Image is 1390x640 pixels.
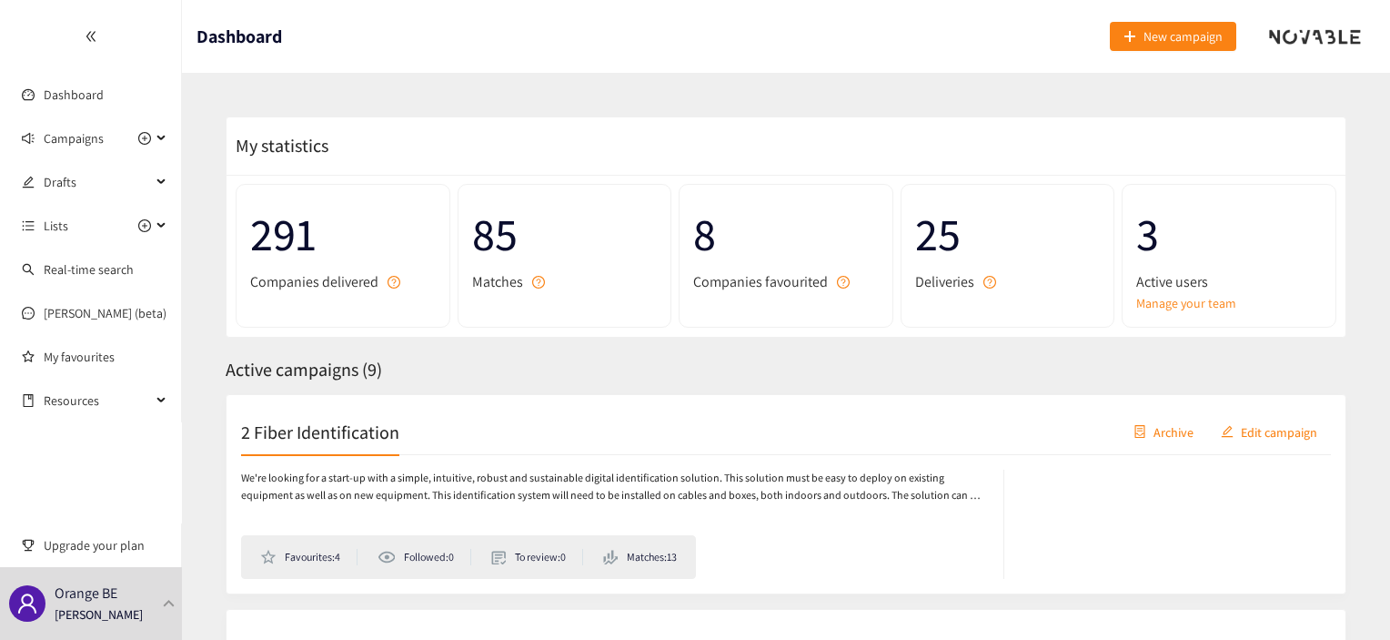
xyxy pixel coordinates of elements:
[837,276,850,289] span: question-circle
[1123,30,1136,45] span: plus
[22,394,35,407] span: book
[693,198,879,270] span: 8
[16,593,38,615] span: user
[227,134,328,157] span: My statistics
[491,549,583,565] li: To review: 0
[22,132,35,145] span: sound
[260,549,358,565] li: Favourites: 4
[226,358,382,381] span: Active campaigns ( 9 )
[1299,553,1390,640] div: Chat Widget
[983,276,996,289] span: question-circle
[693,270,828,293] span: Companies favourited
[915,270,974,293] span: Deliveries
[44,382,151,419] span: Resources
[44,208,68,244] span: Lists
[241,419,399,444] h2: 2 Fiber Identification
[915,198,1101,270] span: 25
[22,219,35,232] span: unordered-list
[22,176,35,188] span: edit
[44,261,134,278] a: Real-time search
[1153,422,1194,442] span: Archive
[603,549,677,565] li: Matches: 13
[388,276,400,289] span: question-circle
[22,539,35,552] span: trophy
[1133,425,1146,440] span: container
[1207,417,1331,446] button: editEdit campaign
[55,604,143,625] p: [PERSON_NAME]
[1221,425,1234,440] span: edit
[1136,198,1322,270] span: 3
[1143,26,1223,46] span: New campaign
[55,582,117,604] p: Orange BE
[85,30,97,43] span: double-left
[1120,417,1207,446] button: containerArchive
[1110,22,1236,51] button: plusNew campaign
[1136,270,1208,293] span: Active users
[1241,422,1317,442] span: Edit campaign
[532,276,545,289] span: question-circle
[226,394,1346,594] a: 2 Fiber IdentificationcontainerArchiveeditEdit campaignWe're looking for a start-up with a simple...
[472,270,523,293] span: Matches
[250,270,378,293] span: Companies delivered
[138,132,151,145] span: plus-circle
[44,86,104,103] a: Dashboard
[378,549,470,565] li: Followed: 0
[250,198,436,270] span: 291
[1136,293,1322,313] a: Manage your team
[472,198,658,270] span: 85
[138,219,151,232] span: plus-circle
[44,120,104,157] span: Campaigns
[44,164,151,200] span: Drafts
[44,339,167,375] a: My favourites
[44,305,166,321] a: [PERSON_NAME] (beta)
[44,527,167,564] span: Upgrade your plan
[241,470,985,504] p: We're looking for a start-up with a simple, intuitive, robust and sustainable digital identificat...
